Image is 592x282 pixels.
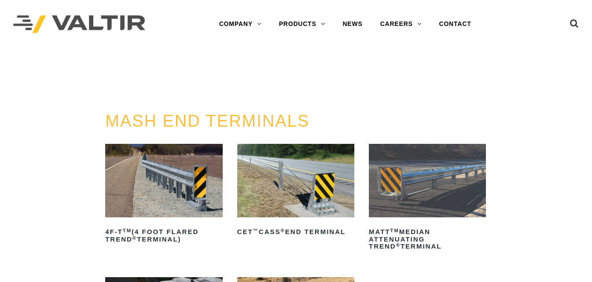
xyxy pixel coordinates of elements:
a: NEWS [334,15,371,33]
a: MASH END TERMINALS [105,112,309,130]
sup: ® [132,235,137,241]
a: 4F-TTM(4 Foot Flared TREND®Terminal) [105,144,222,246]
a: COMPANY [210,15,270,33]
sup: ® [396,242,401,248]
sup: ™ [253,228,259,233]
a: CET™CASS®End Terminal [237,144,354,239]
sup: TM [123,228,132,233]
a: MATTTMMedian Attenuating TREND®Terminal [369,144,486,253]
h2: MATT Median Attenuating TREND Terminal [369,225,486,254]
sup: ® [281,228,285,233]
a: CAREERS [371,15,430,33]
h2: CET CASS End Terminal [237,225,354,239]
sup: TM [390,228,399,233]
img: Valtir [13,15,145,33]
a: CONTACT [430,15,480,33]
h2: 4F-T (4 Foot Flared TREND Terminal) [105,225,222,246]
a: PRODUCTS [270,15,334,33]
